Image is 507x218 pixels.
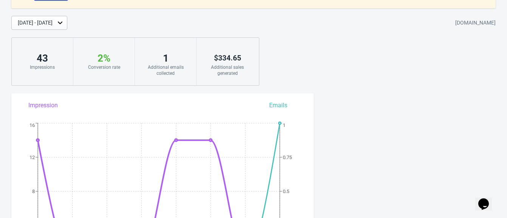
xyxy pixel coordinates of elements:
[283,122,285,128] tspan: 1
[455,16,496,30] div: [DOMAIN_NAME]
[29,155,35,160] tspan: 12
[19,52,65,64] div: 43
[29,122,35,128] tspan: 16
[283,189,289,194] tspan: 0.5
[475,188,499,210] iframe: chat widget
[81,64,127,70] div: Conversion rate
[18,19,53,27] div: [DATE] - [DATE]
[32,189,35,194] tspan: 8
[81,52,127,64] div: 2 %
[204,52,251,64] div: $ 334.65
[204,64,251,76] div: Additional sales generated
[283,155,292,160] tspan: 0.75
[19,64,65,70] div: Impressions
[143,52,189,64] div: 1
[143,64,189,76] div: Additional emails collected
